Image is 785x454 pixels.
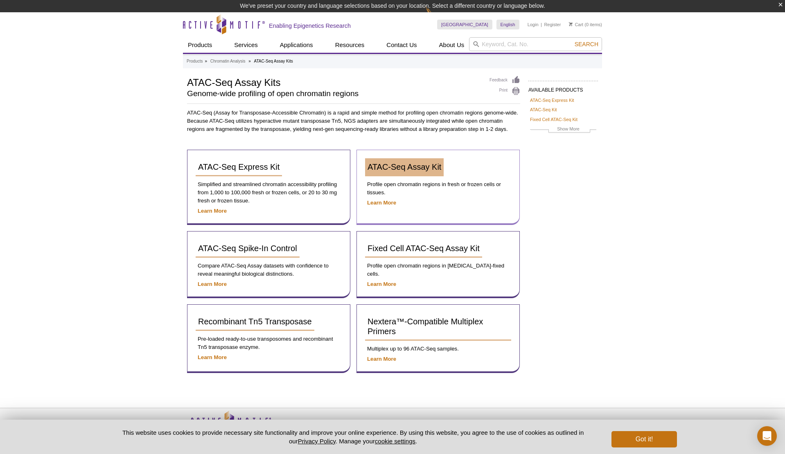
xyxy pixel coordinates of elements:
span: Fixed Cell ATAC-Seq Assay Kit [368,244,480,253]
a: Print [489,87,520,96]
h1: ATAC-Seq Assay Kits [187,76,481,88]
input: Keyword, Cat. No. [469,37,602,51]
p: Pre-loaded ready-to-use transposomes and recombinant Tn5 transposase enzyme. [196,335,342,351]
span: Nextera™-Compatible Multiplex Primers [368,317,483,336]
a: About Us [434,37,469,53]
span: ATAC-Seq Assay Kit [368,162,441,171]
a: ATAC-Seq Express Kit [196,158,282,176]
span: ATAC-Seq Express Kit [198,162,280,171]
li: » [248,59,251,63]
p: Simplified and streamlined chromatin accessibility profiling from 1,000 to 100,000 fresh or froze... [196,180,342,205]
a: Feedback [489,76,520,85]
li: | [541,20,542,29]
a: Learn More [198,208,227,214]
button: cookie settings [375,438,415,445]
a: ATAC-Seq Express Kit [530,97,574,104]
p: Profile open chromatin regions in [MEDICAL_DATA]-fixed cells. [365,262,511,278]
a: Contact Us [381,37,422,53]
p: This website uses cookies to provide necessary site functionality and improve your online experie... [108,428,598,445]
a: Nextera™-Compatible Multiplex Primers [365,313,511,341]
a: Services [229,37,263,53]
a: Fixed Cell ATAC-Seq Assay Kit [365,240,482,258]
a: Cart [569,22,583,27]
a: ATAC-Seq Spike-In Control [196,240,300,258]
a: ATAC-Seq Kit [530,106,557,113]
p: Multiplex up to 96 ATAC-Seq samples. [365,345,511,353]
span: Search [575,41,598,47]
p: Compare ATAC-Seq Assay datasets with confidence to reveal meaningful biological distinctions. [196,262,342,278]
li: (0 items) [569,20,602,29]
a: Learn More [198,281,227,287]
a: ATAC-Seq Assay Kit [365,158,444,176]
a: Learn More [367,281,396,287]
a: Applications [275,37,318,53]
a: Fixed Cell ATAC-Seq Kit [530,116,577,123]
a: Learn More [198,354,227,360]
h2: Genome-wide profiling of open chromatin regions [187,90,481,97]
a: Register [544,22,561,27]
li: ATAC-Seq Assay Kits [254,59,293,63]
a: Learn More [367,356,396,362]
a: [GEOGRAPHIC_DATA] [437,20,492,29]
a: Products [183,37,217,53]
a: Show More [530,125,596,135]
div: Open Intercom Messenger [757,426,777,446]
span: Recombinant Tn5 Transposase [198,317,312,326]
a: Learn More [367,200,396,206]
button: Got it! [611,431,677,447]
p: Profile open chromatin regions in fresh or frozen cells or tissues. [365,180,511,197]
a: Recombinant Tn5 Transposase [196,313,314,331]
img: Your Cart [569,22,573,26]
a: English [496,20,519,29]
span: ATAC-Seq Spike-In Control [198,244,297,253]
img: Change Here [426,6,447,25]
a: Login [528,22,539,27]
a: Privacy Policy [298,438,336,445]
a: Products [187,58,203,65]
a: Resources [330,37,370,53]
li: » [205,59,207,63]
h2: AVAILABLE PRODUCTS [528,81,598,95]
button: Search [572,40,601,48]
p: ATAC-Seq (Assay for Transposase-Accessible Chromatin) is a rapid and simple method for profiling ... [187,109,520,133]
h2: Enabling Epigenetics Research [269,22,351,29]
a: Chromatin Analysis [210,58,246,65]
img: Active Motif, [183,408,277,441]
